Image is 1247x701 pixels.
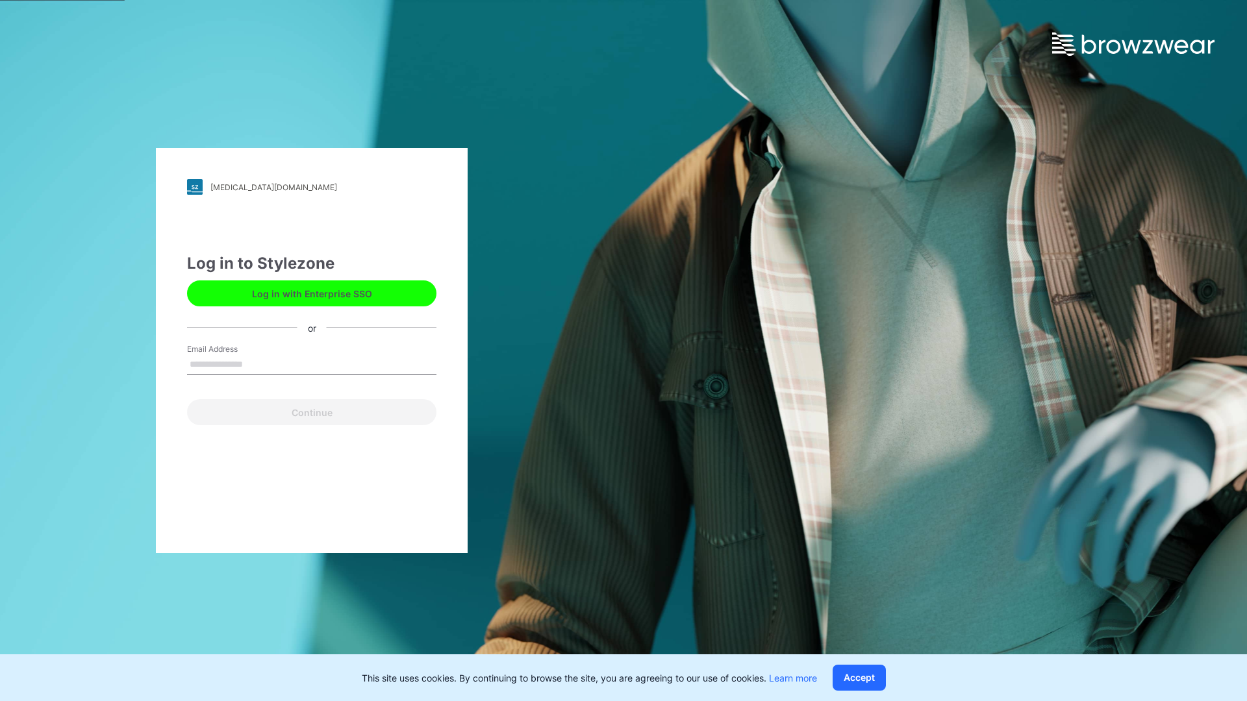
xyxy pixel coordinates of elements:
[833,665,886,691] button: Accept
[210,182,337,192] div: [MEDICAL_DATA][DOMAIN_NAME]
[187,252,436,275] div: Log in to Stylezone
[1052,32,1215,56] img: browzwear-logo.e42bd6dac1945053ebaf764b6aa21510.svg
[187,179,203,195] img: stylezone-logo.562084cfcfab977791bfbf7441f1a819.svg
[187,280,436,306] button: Log in with Enterprise SSO
[187,343,278,355] label: Email Address
[187,179,436,195] a: [MEDICAL_DATA][DOMAIN_NAME]
[297,321,327,334] div: or
[362,671,817,685] p: This site uses cookies. By continuing to browse the site, you are agreeing to our use of cookies.
[769,672,817,683] a: Learn more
